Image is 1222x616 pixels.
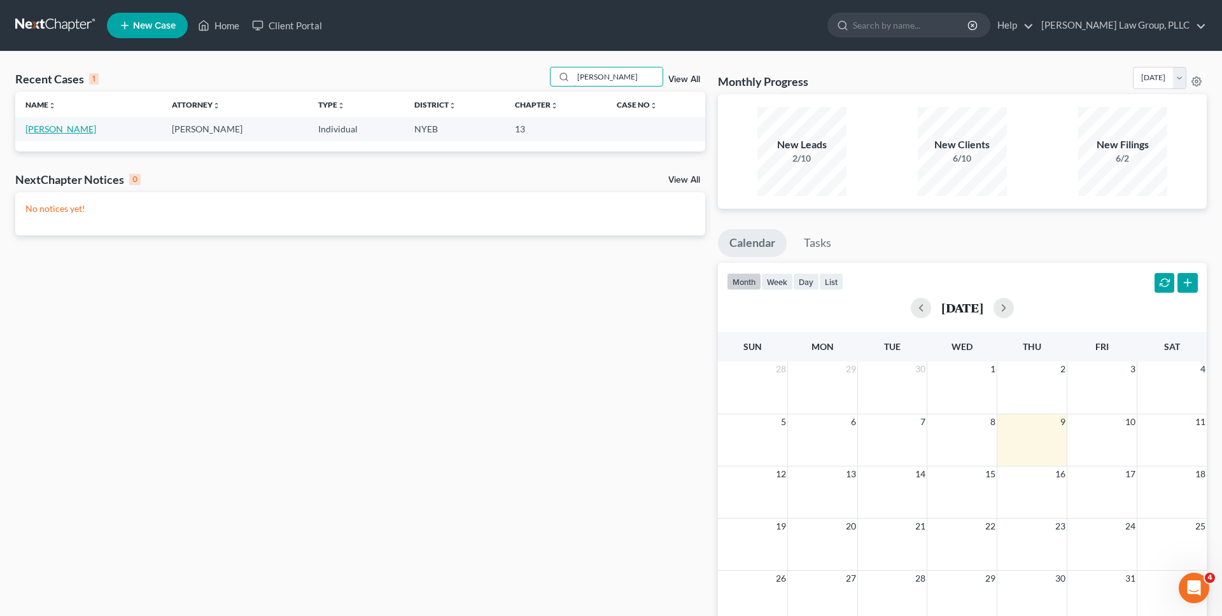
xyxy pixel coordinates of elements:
[172,100,220,109] a: Attorneyunfold_more
[718,74,808,89] h3: Monthly Progress
[811,341,834,352] span: Mon
[991,14,1034,37] a: Help
[914,519,927,534] span: 21
[845,519,857,534] span: 20
[1164,341,1180,352] span: Sat
[213,102,220,109] i: unfold_more
[1059,414,1067,430] span: 9
[914,361,927,377] span: 30
[1059,361,1067,377] span: 2
[850,414,857,430] span: 6
[984,571,997,586] span: 29
[1194,414,1207,430] span: 11
[505,117,607,141] td: 13
[775,519,787,534] span: 19
[792,229,843,257] a: Tasks
[757,152,846,165] div: 2/10
[914,571,927,586] span: 28
[668,176,700,185] a: View All
[25,100,56,109] a: Nameunfold_more
[1078,152,1167,165] div: 6/2
[775,361,787,377] span: 28
[1035,14,1206,37] a: [PERSON_NAME] Law Group, PLLC
[1194,519,1207,534] span: 25
[727,273,761,290] button: month
[449,102,456,109] i: unfold_more
[984,466,997,482] span: 15
[1054,466,1067,482] span: 16
[1199,571,1207,586] span: 1
[775,571,787,586] span: 26
[650,102,657,109] i: unfold_more
[718,229,787,257] a: Calendar
[1199,361,1207,377] span: 4
[551,102,558,109] i: unfold_more
[989,361,997,377] span: 1
[941,301,983,314] h2: [DATE]
[780,414,787,430] span: 5
[89,73,99,85] div: 1
[743,341,762,352] span: Sun
[853,13,969,37] input: Search by name...
[1205,573,1215,583] span: 4
[668,75,700,84] a: View All
[129,174,141,185] div: 0
[1124,414,1137,430] span: 10
[318,100,345,109] a: Typeunfold_more
[404,117,505,141] td: NYEB
[845,466,857,482] span: 13
[1124,519,1137,534] span: 24
[133,21,176,31] span: New Case
[1179,573,1209,603] iframe: Intercom live chat
[573,67,663,86] input: Search by name...
[25,123,96,134] a: [PERSON_NAME]
[918,152,1007,165] div: 6/10
[1078,137,1167,152] div: New Filings
[845,361,857,377] span: 29
[1124,466,1137,482] span: 17
[308,117,404,141] td: Individual
[15,172,141,187] div: NextChapter Notices
[1054,571,1067,586] span: 30
[25,202,695,215] p: No notices yet!
[192,14,246,37] a: Home
[162,117,308,141] td: [PERSON_NAME]
[414,100,456,109] a: Districtunfold_more
[15,71,99,87] div: Recent Cases
[761,273,793,290] button: week
[793,273,819,290] button: day
[775,466,787,482] span: 12
[919,414,927,430] span: 7
[819,273,843,290] button: list
[1095,341,1109,352] span: Fri
[246,14,328,37] a: Client Portal
[884,341,901,352] span: Tue
[914,466,927,482] span: 14
[1023,341,1041,352] span: Thu
[845,571,857,586] span: 27
[984,519,997,534] span: 22
[757,137,846,152] div: New Leads
[1194,466,1207,482] span: 18
[337,102,345,109] i: unfold_more
[918,137,1007,152] div: New Clients
[1054,519,1067,534] span: 23
[1129,361,1137,377] span: 3
[515,100,558,109] a: Chapterunfold_more
[952,341,973,352] span: Wed
[617,100,657,109] a: Case Nounfold_more
[48,102,56,109] i: unfold_more
[989,414,997,430] span: 8
[1124,571,1137,586] span: 31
